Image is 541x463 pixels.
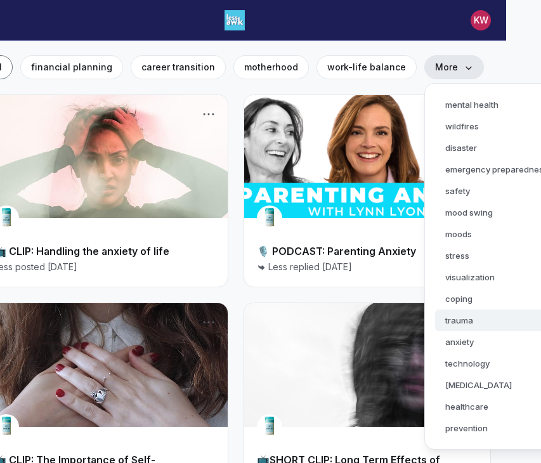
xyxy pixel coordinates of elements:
[471,10,491,30] div: KW
[20,55,123,79] button: financial planning
[327,62,406,72] span: work-life balance
[244,62,298,72] span: motherhood
[31,62,112,72] span: financial planning
[316,55,417,79] button: work-life balance
[48,261,77,273] span: [DATE]
[200,105,218,123] button: Post actions
[257,245,416,258] a: 🎙️ PODCAST: Parenting Anxiety
[435,61,473,74] span: More
[141,62,215,72] span: career transition
[424,55,484,79] button: More
[257,212,282,225] a: View user profile
[257,421,282,433] a: View user profile
[257,260,352,273] a: Less replied[DATE]
[225,10,245,30] img: Less Awkward Hub logo
[131,55,226,79] button: career transition
[268,261,320,273] span: Less replied
[233,55,309,79] button: motherhood
[322,261,352,273] span: [DATE]
[200,313,218,331] button: Post actions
